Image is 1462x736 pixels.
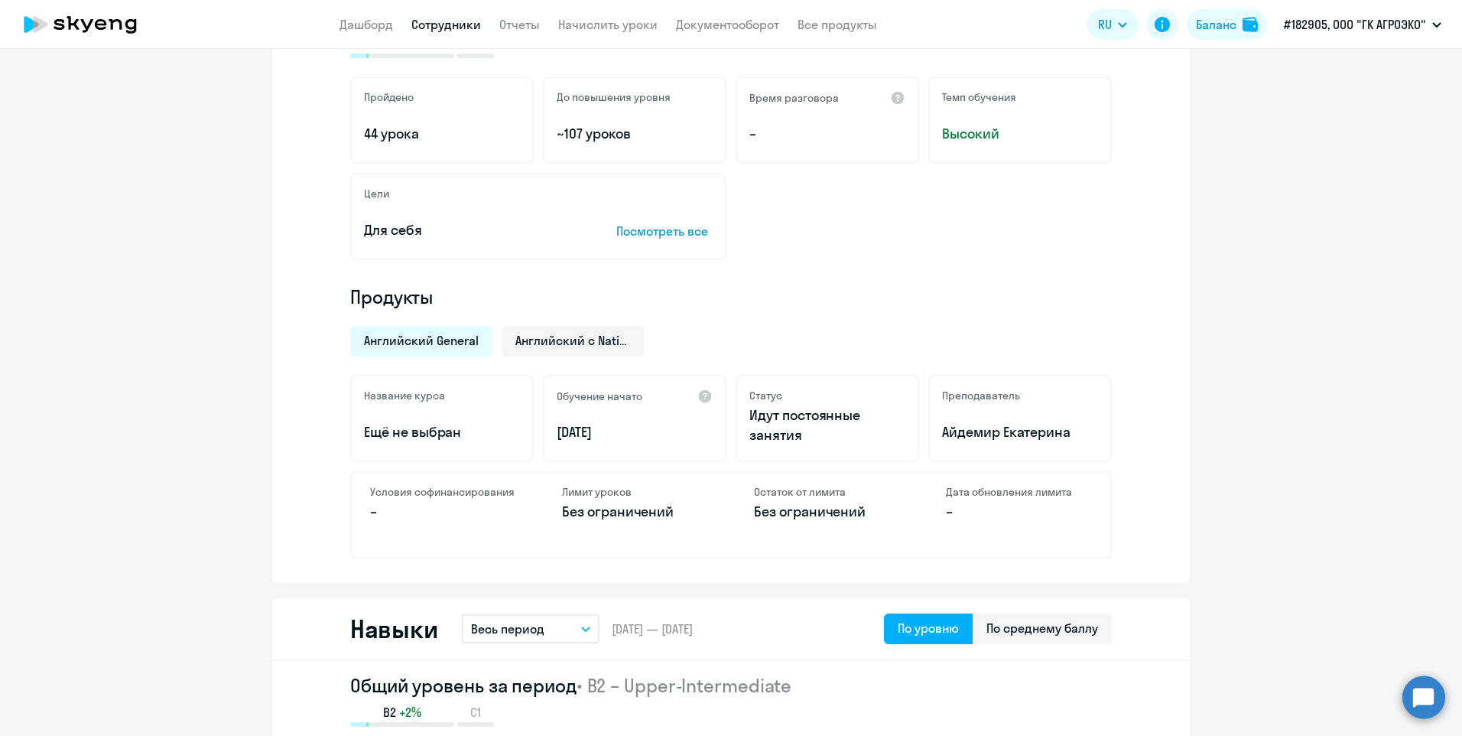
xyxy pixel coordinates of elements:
[370,485,516,499] h4: Условия софинансирования
[942,389,1020,402] h5: Преподаватель
[942,90,1016,104] h5: Темп обучения
[1087,9,1138,40] button: RU
[515,332,630,349] span: Английский с Native
[749,124,905,144] p: –
[1276,6,1449,43] button: #182905, ООО "ГК АГРОЭКО"
[364,332,479,349] span: Английский General
[364,90,414,104] h5: Пройдено
[340,17,393,32] a: Дашборд
[462,614,599,643] button: Весь период
[612,620,693,637] span: [DATE] — [DATE]
[470,704,481,721] span: C1
[798,17,877,32] a: Все продукты
[383,704,396,721] span: B2
[898,619,959,637] div: По уровню
[471,620,544,638] p: Весь период
[557,422,713,442] p: [DATE]
[1243,17,1258,32] img: balance
[350,673,1112,698] h2: Общий уровень за период
[754,485,900,499] h4: Остаток от лимита
[499,17,540,32] a: Отчеты
[754,502,900,522] p: Без ограничений
[616,222,713,240] p: Посмотреть все
[364,389,445,402] h5: Название курса
[364,187,389,200] h5: Цели
[350,285,1112,309] h4: Продукты
[557,90,671,104] h5: До повышения уровня
[562,485,708,499] h4: Лимит уроков
[364,124,520,144] p: 44 урока
[350,614,437,644] h2: Навыки
[1187,9,1267,40] button: Балансbalance
[946,502,1092,522] p: –
[577,674,792,697] span: • B2 – Upper-Intermediate
[557,389,642,403] h5: Обучение начато
[749,91,839,105] h5: Время разговора
[1196,15,1236,34] div: Баланс
[676,17,779,32] a: Документооборот
[562,502,708,522] p: Без ограничений
[399,704,421,721] span: +2%
[364,422,520,442] p: Ещё не выбран
[370,502,516,522] p: –
[986,619,1098,637] div: По среднему баллу
[749,405,905,445] p: Идут постоянные занятия
[1098,15,1112,34] span: RU
[411,17,481,32] a: Сотрудники
[946,485,1092,499] h4: Дата обновления лимита
[749,389,782,402] h5: Статус
[558,17,658,32] a: Начислить уроки
[557,124,713,144] p: ~107 уроков
[942,422,1098,442] p: Айдемир Екатерина
[1284,15,1426,34] p: #182905, ООО "ГК АГРОЭКО"
[364,220,569,240] p: Для себя
[942,124,1098,144] span: Высокий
